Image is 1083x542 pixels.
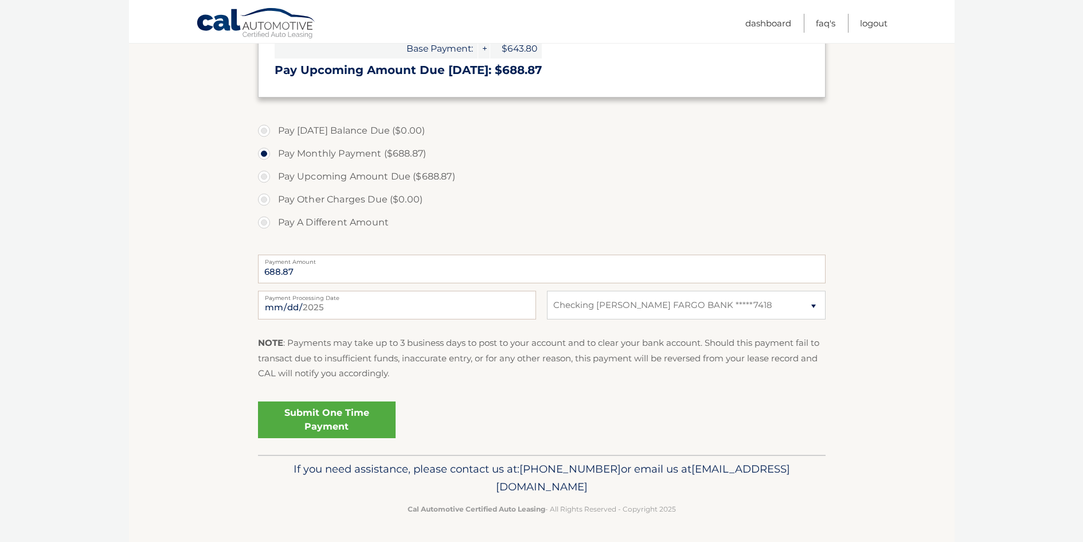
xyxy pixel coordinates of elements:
strong: Cal Automotive Certified Auto Leasing [408,505,545,513]
span: [PHONE_NUMBER] [519,462,621,475]
label: Pay [DATE] Balance Due ($0.00) [258,119,826,142]
span: + [478,38,490,59]
a: FAQ's [816,14,835,33]
input: Payment Amount [258,255,826,283]
label: Pay Monthly Payment ($688.87) [258,142,826,165]
label: Payment Amount [258,255,826,264]
p: If you need assistance, please contact us at: or email us at [265,460,818,497]
a: Submit One Time Payment [258,401,396,438]
label: Pay Other Charges Due ($0.00) [258,188,826,211]
a: Cal Automotive [196,7,316,41]
h3: Pay Upcoming Amount Due [DATE]: $688.87 [275,63,809,77]
input: Payment Date [258,291,536,319]
a: Dashboard [745,14,791,33]
span: $643.80 [490,38,542,59]
strong: NOTE [258,337,283,348]
span: Base Payment: [275,38,478,59]
a: Logout [860,14,887,33]
label: Pay Upcoming Amount Due ($688.87) [258,165,826,188]
p: : Payments may take up to 3 business days to post to your account and to clear your bank account.... [258,336,826,381]
p: - All Rights Reserved - Copyright 2025 [265,503,818,515]
label: Payment Processing Date [258,291,536,300]
label: Pay A Different Amount [258,211,826,234]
